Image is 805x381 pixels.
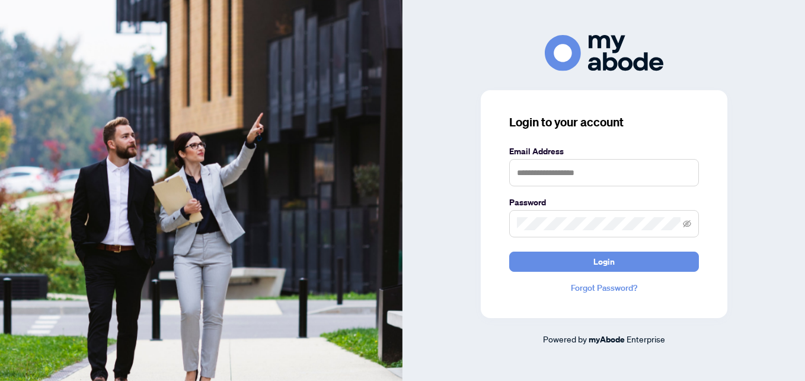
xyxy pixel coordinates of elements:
label: Password [509,196,699,209]
span: Login [593,252,615,271]
a: Forgot Password? [509,281,699,294]
img: ma-logo [545,35,663,71]
span: Enterprise [627,334,665,344]
a: myAbode [589,333,625,346]
button: Login [509,252,699,272]
span: Powered by [543,334,587,344]
h3: Login to your account [509,114,699,131]
span: eye-invisible [683,220,691,228]
label: Email Address [509,145,699,158]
